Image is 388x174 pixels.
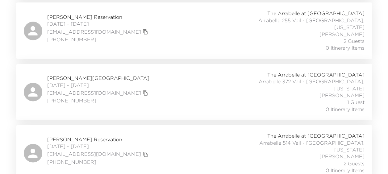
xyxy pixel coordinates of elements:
span: 0 Itinerary Items [326,106,365,113]
a: [EMAIL_ADDRESS][DOMAIN_NAME] [47,89,141,96]
span: [DATE] - [DATE] [47,143,150,150]
span: Arrabelle 514 Vail - [GEOGRAPHIC_DATA], [US_STATE] [228,139,365,153]
span: [PHONE_NUMBER] [47,36,150,43]
span: The Arrabelle at [GEOGRAPHIC_DATA] [267,10,365,17]
span: 2 Guests [344,38,365,44]
span: [PERSON_NAME] [319,153,365,160]
span: [PERSON_NAME] [319,92,365,99]
a: [EMAIL_ADDRESS][DOMAIN_NAME] [47,151,141,157]
span: [DATE] - [DATE] [47,20,150,27]
span: The Arrabelle at [GEOGRAPHIC_DATA] [267,71,365,78]
span: [PERSON_NAME] [319,31,365,38]
span: Arrabelle 255 Vail - [GEOGRAPHIC_DATA], [US_STATE] [228,17,365,31]
span: [PERSON_NAME][GEOGRAPHIC_DATA] [47,75,150,81]
span: 0 Itinerary Items [326,44,365,51]
span: 2 Guests [344,160,365,167]
span: [PHONE_NUMBER] [47,97,150,104]
span: [DATE] - [DATE] [47,82,150,89]
span: 0 Itinerary Items [326,167,365,174]
span: [PERSON_NAME] Reservation [47,14,150,20]
button: copy primary member email [141,27,150,36]
button: copy primary member email [141,89,150,97]
span: 1 Guest [347,99,365,106]
a: [EMAIL_ADDRESS][DOMAIN_NAME] [47,28,141,35]
span: Arrabelle 372 Vail - [GEOGRAPHIC_DATA], [US_STATE] [228,78,365,92]
a: [PERSON_NAME] Reservation[DATE] - [DATE][EMAIL_ADDRESS][DOMAIN_NAME]copy primary member email[PHO... [16,2,372,59]
span: [PERSON_NAME] Reservation [47,136,150,143]
button: copy primary member email [141,150,150,159]
a: [PERSON_NAME][GEOGRAPHIC_DATA][DATE] - [DATE][EMAIL_ADDRESS][DOMAIN_NAME]copy primary member emai... [16,64,372,120]
span: The Arrabelle at [GEOGRAPHIC_DATA] [267,132,365,139]
span: [PHONE_NUMBER] [47,159,150,165]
